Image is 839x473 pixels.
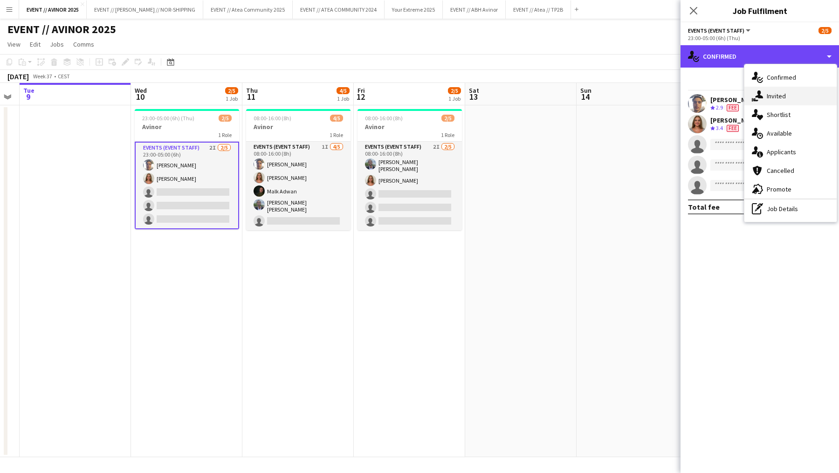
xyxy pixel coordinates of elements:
span: 14 [579,91,591,102]
button: EVENT // Atea // TP2B [506,0,571,19]
span: 11 [245,91,258,102]
span: Edit [30,40,41,48]
span: 08:00-16:00 (8h) [365,115,403,122]
span: 4/5 [330,115,343,122]
app-job-card: 08:00-16:00 (8h)2/5Avinor1 RoleEvents (Event Staff)2I2/508:00-16:00 (8h)[PERSON_NAME] [PERSON_NAM... [358,109,462,230]
button: Events (Event Staff) [688,27,752,34]
div: Crew has different fees then in role [725,124,741,132]
span: Wed [135,86,147,95]
div: 1 Job [226,95,238,102]
span: 2/5 [219,115,232,122]
button: EVENT // [PERSON_NAME] // NOR-SHIPPING [87,0,203,19]
span: View [7,40,21,48]
span: 13 [468,91,479,102]
span: 2.9 [716,104,723,111]
div: 1 Job [448,95,461,102]
span: Fee [727,125,739,132]
span: Tue [23,86,34,95]
span: Invited [767,92,786,100]
div: [PERSON_NAME] [710,116,760,124]
div: CEST [58,73,70,80]
span: 3.4 [716,124,723,131]
span: Shortlist [767,110,791,119]
span: Sun [580,86,591,95]
span: 1 Role [441,131,454,138]
button: EVENT // ATEA COMMUNITY 2024 [293,0,385,19]
span: Promote [767,185,791,193]
span: Fee [727,104,739,111]
app-card-role: Events (Event Staff)2I2/523:00-05:00 (6h)[PERSON_NAME][PERSON_NAME] [135,142,239,229]
span: Sat [469,86,479,95]
span: 10 [133,91,147,102]
span: 1 Role [218,131,232,138]
h3: Job Fulfilment [681,5,839,17]
a: Jobs [46,38,68,50]
a: Edit [26,38,44,50]
h1: EVENT // AVINOR 2025 [7,22,116,36]
div: Total fee [688,202,720,212]
button: EVENT // AVINOR 2025 [19,0,87,19]
a: Comms [69,38,98,50]
span: Confirmed [767,73,796,82]
button: Your Extreme 2025 [385,0,443,19]
span: Jobs [50,40,64,48]
h3: Avinor [358,123,462,131]
span: Comms [73,40,94,48]
span: 2/5 [818,27,832,34]
button: EVENT // ABH Avinor [443,0,506,19]
span: 08:00-16:00 (8h) [254,115,291,122]
div: Crew has different fees then in role [725,104,741,112]
div: 23:00-05:00 (6h) (Thu) [688,34,832,41]
span: 12 [356,91,365,102]
div: Job Details [744,199,837,218]
div: [DATE] [7,72,29,81]
h3: Avinor [246,123,351,131]
span: 2/5 [448,87,461,94]
span: Fri [358,86,365,95]
span: Events (Event Staff) [688,27,744,34]
span: 23:00-05:00 (6h) (Thu) [142,115,194,122]
span: 2/5 [225,87,238,94]
div: [PERSON_NAME] [710,96,760,104]
span: Thu [246,86,258,95]
app-job-card: 08:00-16:00 (8h)4/5Avinor1 RoleEvents (Event Staff)1I4/508:00-16:00 (8h)[PERSON_NAME][PERSON_NAME... [246,109,351,230]
app-card-role: Events (Event Staff)2I2/508:00-16:00 (8h)[PERSON_NAME] [PERSON_NAME][PERSON_NAME] [358,142,462,230]
app-card-role: Events (Event Staff)1I4/508:00-16:00 (8h)[PERSON_NAME][PERSON_NAME]Malk Adwan[PERSON_NAME] [PERSO... [246,142,351,230]
span: 9 [22,91,34,102]
h3: Avinor [135,123,239,131]
button: EVENT // Atea Community 2025 [203,0,293,19]
div: Confirmed [681,45,839,68]
span: Cancelled [767,166,794,175]
span: Available [767,129,792,137]
span: 4/5 [337,87,350,94]
div: 1 Job [337,95,349,102]
span: Week 37 [31,73,54,80]
a: View [4,38,24,50]
span: 1 Role [330,131,343,138]
span: Applicants [767,148,796,156]
span: 2/5 [441,115,454,122]
app-job-card: 23:00-05:00 (6h) (Thu)2/5Avinor1 RoleEvents (Event Staff)2I2/523:00-05:00 (6h)[PERSON_NAME][PERSO... [135,109,239,229]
